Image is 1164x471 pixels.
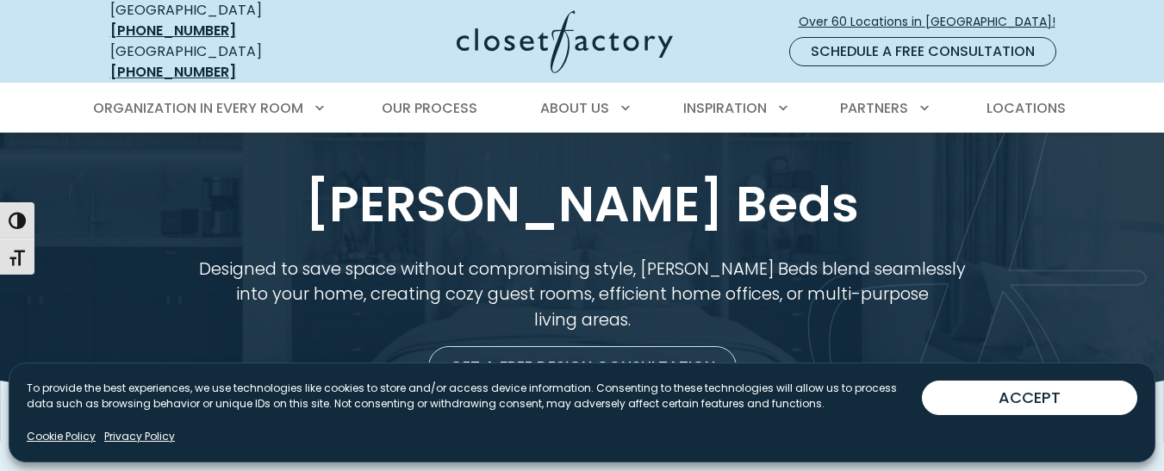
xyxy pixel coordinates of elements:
[840,98,908,118] span: Partners
[27,381,922,412] p: To provide the best experiences, we use technologies like cookies to store and/or access device i...
[81,84,1084,133] nav: Primary Menu
[110,21,236,40] a: [PHONE_NUMBER]
[107,174,1058,236] h1: [PERSON_NAME] Beds
[922,381,1137,415] button: ACCEPT
[683,98,767,118] span: Inspiration
[27,429,96,444] a: Cookie Policy
[93,98,303,118] span: Organization in Every Room
[188,257,977,333] p: Designed to save space without compromising style, [PERSON_NAME] Beds blend seamlessly into your ...
[110,41,321,83] div: [GEOGRAPHIC_DATA]
[798,7,1070,37] a: Over 60 Locations in [GEOGRAPHIC_DATA]!
[789,37,1056,66] a: Schedule a Free Consultation
[110,62,236,82] a: [PHONE_NUMBER]
[799,13,1069,31] span: Over 60 Locations in [GEOGRAPHIC_DATA]!
[382,98,477,118] span: Our Process
[428,346,737,387] a: Get a Free Design Consultation
[104,429,175,444] a: Privacy Policy
[540,98,609,118] span: About Us
[987,98,1066,118] span: Locations
[457,10,673,73] img: Closet Factory Logo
